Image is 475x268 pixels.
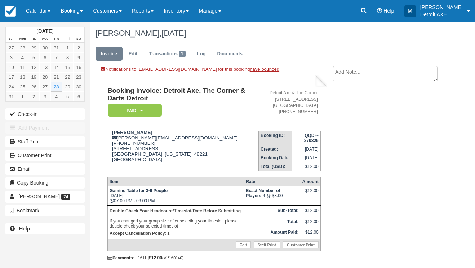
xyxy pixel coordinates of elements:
[107,255,133,260] strong: Payments
[39,35,50,43] th: Wed
[28,43,39,53] a: 29
[244,186,300,206] td: 4 @ $3.00
[73,43,84,53] a: 2
[108,104,162,117] em: Paid
[28,92,39,101] a: 2
[73,92,84,101] a: 6
[73,35,84,43] th: Sat
[5,150,85,161] a: Customer Print
[51,35,62,43] th: Thu
[110,208,241,213] b: Double Check Your Headcount/Timeslot/Date Before Submitting
[292,162,320,171] td: $12.00
[62,72,73,82] a: 22
[39,62,50,72] a: 13
[17,82,28,92] a: 25
[5,223,85,234] a: Help
[244,206,300,217] th: Sub-Total:
[107,104,159,117] a: Paid
[28,35,39,43] th: Tue
[73,62,84,72] a: 16
[112,130,152,135] strong: [PERSON_NAME]
[96,29,441,38] h1: [PERSON_NAME],
[51,53,62,62] a: 7
[73,72,84,82] a: 23
[19,226,30,232] b: Help
[5,136,85,147] a: Staff Print
[39,53,50,62] a: 6
[302,188,318,199] div: $12.00
[173,256,182,260] small: 0146
[107,255,321,260] div: : [DATE] (VISA )
[110,207,242,230] p: If you changed your group size after selecting your timeslot, please double check your selected t...
[244,228,300,239] th: Amount Paid:
[62,35,73,43] th: Fri
[51,43,62,53] a: 31
[107,130,258,171] div: [PERSON_NAME][EMAIL_ADDRESS][DOMAIN_NAME] [PHONE_NUMBER] [STREET_ADDRESS] [GEOGRAPHIC_DATA], [US_...
[17,62,28,72] a: 11
[110,230,242,237] p: : 1
[5,191,85,202] a: [PERSON_NAME] 24
[6,62,17,72] a: 10
[261,90,318,115] address: Detroit Axe & The Corner [STREET_ADDRESS] [GEOGRAPHIC_DATA] [PHONE_NUMBER]
[62,43,73,53] a: 1
[6,92,17,101] a: 31
[36,28,53,34] strong: [DATE]
[143,47,191,61] a: Transactions1
[61,194,70,200] span: 24
[149,255,162,260] strong: $12.00
[292,154,320,162] td: [DATE]
[73,53,84,62] a: 9
[17,72,28,82] a: 18
[51,92,62,101] a: 4
[212,47,248,61] a: Documents
[39,82,50,92] a: 27
[5,163,85,175] button: Email
[107,186,244,206] td: [DATE] 07:00 PM - 09:00 PM
[6,82,17,92] a: 24
[28,62,39,72] a: 12
[28,82,39,92] a: 26
[17,53,28,62] a: 4
[404,5,416,17] div: M
[6,43,17,53] a: 27
[292,145,320,154] td: [DATE]
[283,241,319,248] a: Customer Print
[51,72,62,82] a: 21
[51,82,62,92] a: 28
[18,194,60,199] span: [PERSON_NAME]
[6,35,17,43] th: Sun
[300,206,320,217] td: $12.00
[39,43,50,53] a: 30
[179,51,186,57] span: 1
[96,47,123,61] a: Invoice
[246,188,280,198] strong: Exact Number of Players
[300,217,320,228] td: $12.00
[62,82,73,92] a: 29
[62,53,73,62] a: 8
[6,72,17,82] a: 17
[377,8,382,13] i: Help
[110,188,168,193] strong: Gaming Table for 3-6 People
[39,72,50,82] a: 20
[259,131,292,145] th: Booking ID:
[304,133,319,143] strong: QQDF-270825
[39,92,50,101] a: 3
[244,217,300,228] th: Total:
[420,4,463,11] p: [PERSON_NAME]
[6,53,17,62] a: 3
[110,231,165,236] strong: Accept Cancellation Policy
[73,82,84,92] a: 30
[244,177,300,186] th: Rate
[420,11,463,18] p: Detroit AXE
[5,108,85,120] button: Check-in
[192,47,211,61] a: Log
[259,145,292,154] th: Created:
[5,6,16,17] img: checkfront-main-nav-mini-logo.png
[62,62,73,72] a: 15
[101,66,327,75] div: Notifications to [EMAIL_ADDRESS][DOMAIN_NAME] for this booking .
[17,43,28,53] a: 28
[5,122,85,134] button: Add Payment
[123,47,143,61] a: Edit
[259,154,292,162] th: Booking Date:
[17,92,28,101] a: 1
